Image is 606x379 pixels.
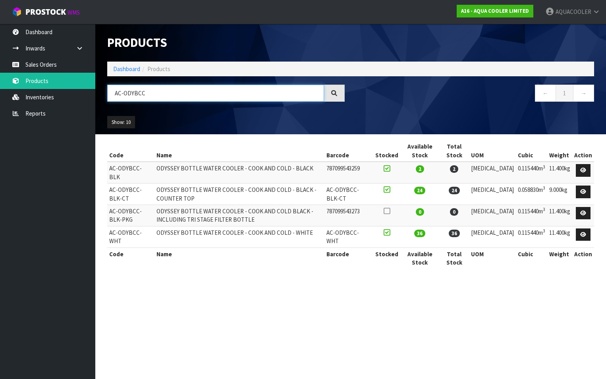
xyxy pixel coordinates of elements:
button: Show: 10 [107,116,135,129]
td: [MEDICAL_DATA] [469,226,516,248]
th: UOM [469,248,516,269]
th: Total Stock [440,140,469,162]
span: ProStock [25,7,66,17]
td: 9.000kg [547,184,572,205]
th: Available Stock [400,140,440,162]
a: Dashboard [113,65,140,73]
sup: 3 [543,185,545,191]
td: ODYSSEY BOTTLE WATER COOLER - COOK AND COLD - WHITE [154,226,324,248]
small: WMS [68,9,80,16]
td: 11.400kg [547,205,572,226]
th: Weight [547,140,572,162]
td: 0.058830m [516,184,547,205]
a: ← [535,85,556,102]
th: Name [154,140,324,162]
span: 24 [449,187,460,194]
th: Code [107,140,154,162]
a: → [573,85,594,102]
sup: 3 [543,164,545,170]
th: Barcode [324,248,373,269]
th: Barcode [324,140,373,162]
th: Cubic [516,248,547,269]
td: 787099543259 [324,162,373,183]
td: ODYSSEY BOTTLE WATER COOLER - COOK AND COLD - BLACK - COUNTER TOP [154,184,324,205]
td: [MEDICAL_DATA] [469,184,516,205]
td: [MEDICAL_DATA] [469,162,516,183]
th: Code [107,248,154,269]
span: Products [147,65,170,73]
th: Weight [547,248,572,269]
td: AC-ODYBCC-BLK-PKG [107,205,154,226]
td: 0.115440m [516,226,547,248]
span: 2 [450,165,458,173]
span: 0 [416,208,424,216]
span: 24 [414,187,425,194]
nav: Page navigation [357,85,594,104]
td: AC-ODYBCC-BLK-CT [107,184,154,205]
th: Available Stock [400,248,440,269]
span: 36 [449,230,460,237]
td: 0.115440m [516,162,547,183]
sup: 3 [543,228,545,234]
th: Stocked [373,248,400,269]
th: Action [572,248,594,269]
td: 11.400kg [547,162,572,183]
th: Action [572,140,594,162]
img: cube-alt.png [12,7,22,17]
th: UOM [469,140,516,162]
h1: Products [107,36,345,50]
td: ODYSSEY BOTTLE WATER COOLER - COOK AND COLD BLACK - INCLUDING TRI STAGE FILTER BOTTLE [154,205,324,226]
td: ODYSSEY BOTTLE WATER COOLER - COOK AND COLD - BLACK [154,162,324,183]
span: 0 [450,208,458,216]
input: Search products [107,85,324,102]
td: [MEDICAL_DATA] [469,205,516,226]
td: 0.115440m [516,205,547,226]
span: AQUACOOLER [556,8,591,15]
td: 11.400kg [547,226,572,248]
td: 787099543273 [324,205,373,226]
strong: A16 - AQUA COOLER LIMITED [461,8,529,14]
th: Total Stock [440,248,469,269]
td: AC-ODYBCC-BLK [107,162,154,183]
th: Cubic [516,140,547,162]
th: Stocked [373,140,400,162]
sup: 3 [543,207,545,212]
td: AC-ODYBCC-WHT [107,226,154,248]
span: 2 [416,165,424,173]
th: Name [154,248,324,269]
td: AC-ODYBCC-BLK-CT [324,184,373,205]
span: 36 [414,230,425,237]
td: AC-ODYBCC-WHT [324,226,373,248]
a: 1 [556,85,573,102]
